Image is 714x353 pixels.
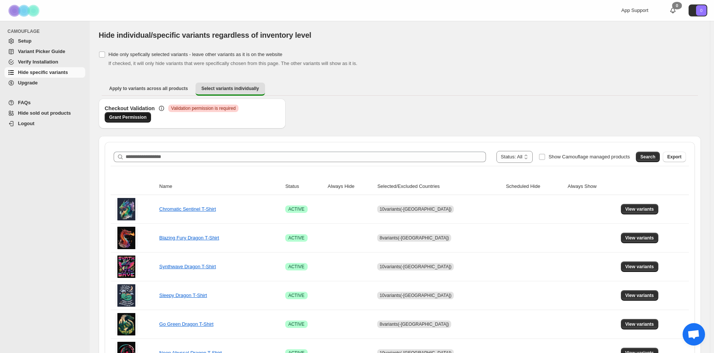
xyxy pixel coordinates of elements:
[4,118,85,129] a: Logout
[288,235,304,241] span: ACTIVE
[159,206,216,212] a: Chromatic Sentinel T-Shirt
[565,178,618,195] th: Always Show
[636,152,660,162] button: Search
[621,261,659,272] button: View variants
[18,100,31,105] span: FAQs
[672,2,682,9] div: 0
[4,97,85,108] a: FAQs
[326,178,375,195] th: Always Hide
[621,290,659,301] button: View variants
[621,204,659,214] button: View variants
[288,206,304,212] span: ACTIVE
[4,36,85,46] a: Setup
[18,49,65,54] span: Variant Picker Guide
[159,235,219,241] a: Blazing Fury Dragon T-Shirt
[379,235,449,241] span: 8 variants (-[GEOGRAPHIC_DATA])
[700,8,702,13] text: 0
[159,321,213,327] a: Go Green Dragon T-Shirt
[18,121,34,126] span: Logout
[667,154,681,160] span: Export
[640,154,655,160] span: Search
[621,233,659,243] button: View variants
[18,38,31,44] span: Setup
[201,86,259,92] span: Select variants individually
[171,105,236,111] span: Validation permission is required
[669,7,677,14] a: 0
[4,57,85,67] a: Verify Installation
[625,264,654,270] span: View variants
[379,322,449,327] span: 8 variants (-[GEOGRAPHIC_DATA])
[6,0,43,21] img: Camouflage
[109,114,147,120] span: Grant Permission
[159,292,207,298] a: Sleepy Dragon T-Shirt
[625,292,654,298] span: View variants
[99,31,311,39] span: Hide individual/specific variants regardless of inventory level
[159,264,216,269] a: Synthwave Dragon T-Shirt
[4,67,85,78] a: Hide specific variants
[696,5,707,16] span: Avatar with initials 0
[18,110,71,116] span: Hide sold out products
[621,7,648,13] span: App Support
[379,264,451,269] span: 10 variants (-[GEOGRAPHIC_DATA])
[18,80,38,86] span: Upgrade
[196,83,265,96] button: Select variants individually
[379,207,451,212] span: 10 variants (-[GEOGRAPHIC_DATA])
[4,78,85,88] a: Upgrade
[4,46,85,57] a: Variant Picker Guide
[379,293,451,298] span: 10 variants (-[GEOGRAPHIC_DATA])
[504,178,565,195] th: Scheduled Hide
[663,152,686,162] button: Export
[375,178,504,195] th: Selected/Excluded Countries
[4,108,85,118] a: Hide sold out products
[103,83,194,95] button: Apply to variants across all products
[105,112,151,123] a: Grant Permission
[625,235,654,241] span: View variants
[288,292,304,298] span: ACTIVE
[283,178,325,195] th: Status
[18,69,68,75] span: Hide specific variants
[157,178,283,195] th: Name
[625,321,654,327] span: View variants
[105,105,155,112] h3: Checkout Validation
[7,28,86,34] span: CAMOUFLAGE
[548,154,630,160] span: Show Camouflage managed products
[689,4,707,16] button: Avatar with initials 0
[288,264,304,270] span: ACTIVE
[621,319,659,329] button: View variants
[625,206,654,212] span: View variants
[108,61,357,66] span: If checked, it will only hide variants that were specifically chosen from this page. The other va...
[109,86,188,92] span: Apply to variants across all products
[683,323,705,346] div: Open chat
[18,59,58,65] span: Verify Installation
[288,321,304,327] span: ACTIVE
[108,52,282,57] span: Hide only spefically selected variants - leave other variants as it is on the website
